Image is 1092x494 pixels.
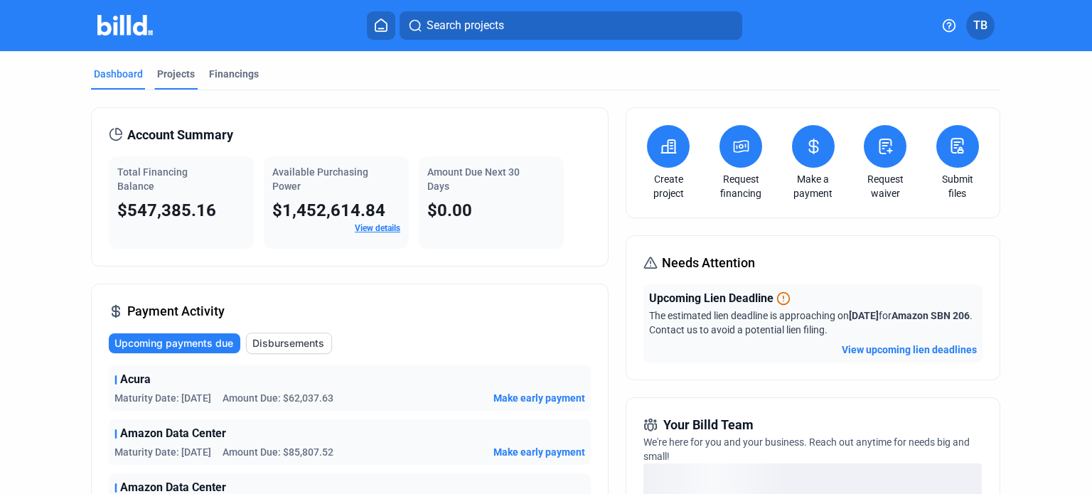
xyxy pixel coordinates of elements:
button: Disbursements [246,333,332,354]
span: TB [973,17,987,34]
span: Disbursements [252,336,324,350]
span: Amazon Data Center [120,425,226,442]
a: Make a payment [788,172,838,200]
span: Your Billd Team [663,415,754,435]
span: Maturity Date: [DATE] [114,445,211,459]
span: Acura [120,371,151,388]
span: The estimated lien deadline is approaching on for . Contact us to avoid a potential lien filing. [649,310,973,335]
span: Amount Due Next 30 Days [427,166,520,192]
div: Dashboard [94,67,143,81]
span: [DATE] [849,310,879,321]
span: Account Summary [127,125,233,145]
span: Total Financing Balance [117,166,188,192]
span: Upcoming Lien Deadline [649,290,773,307]
a: Create project [643,172,693,200]
button: Make early payment [493,391,585,405]
span: $0.00 [427,200,472,220]
a: Request financing [716,172,766,200]
a: View details [355,223,400,233]
button: TB [966,11,995,40]
span: $1,452,614.84 [272,200,385,220]
span: Available Purchasing Power [272,166,368,192]
button: View upcoming lien deadlines [842,343,977,357]
span: Needs Attention [662,253,755,273]
button: Search projects [400,11,742,40]
span: Amount Due: $62,037.63 [223,391,333,405]
span: Upcoming payments due [114,336,233,350]
div: Financings [209,67,259,81]
button: Make early payment [493,445,585,459]
div: Projects [157,67,195,81]
a: Submit files [933,172,983,200]
span: Search projects [427,17,504,34]
a: Request waiver [860,172,910,200]
img: Billd Company Logo [97,15,154,36]
span: Amount Due: $85,807.52 [223,445,333,459]
span: $547,385.16 [117,200,216,220]
span: Maturity Date: [DATE] [114,391,211,405]
span: Payment Activity [127,301,225,321]
button: Upcoming payments due [109,333,240,353]
span: Amazon SBN 206 [892,310,970,321]
span: We're here for you and your business. Reach out anytime for needs big and small! [643,436,970,462]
